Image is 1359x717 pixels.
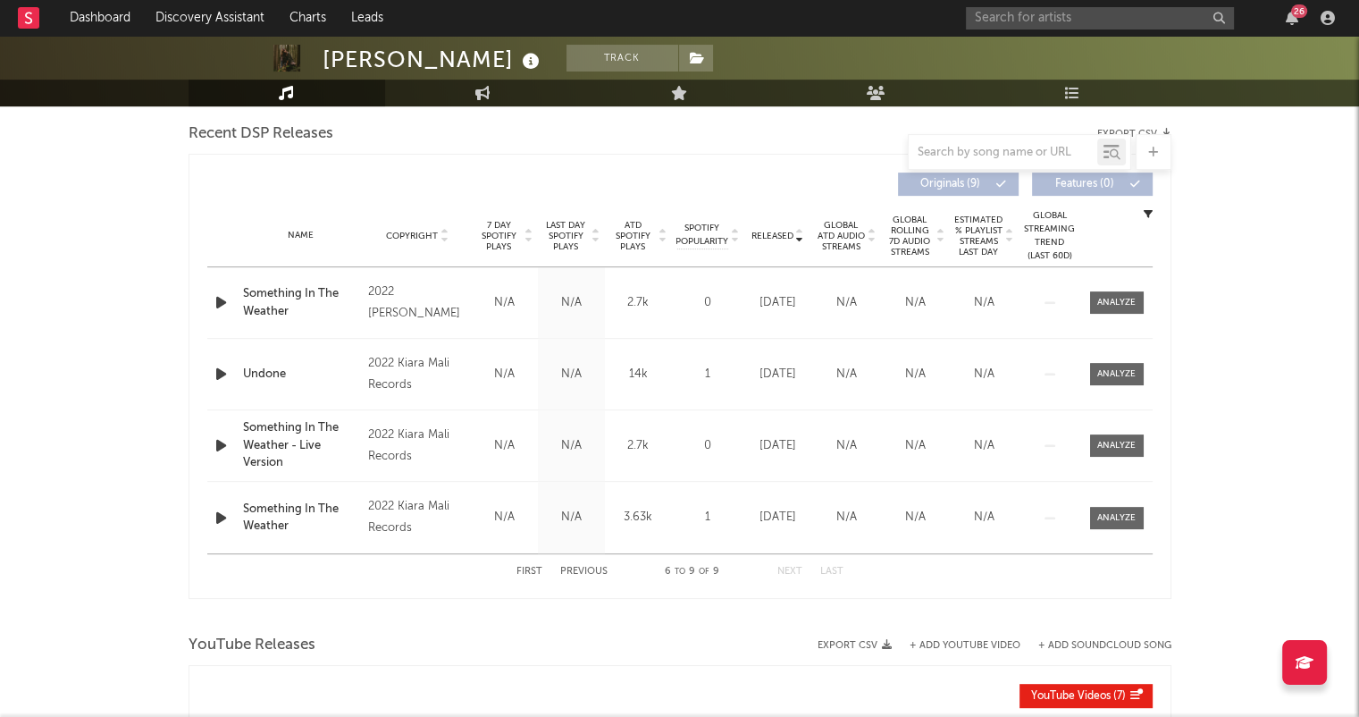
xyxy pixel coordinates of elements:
div: Global Streaming Trend (Last 60D) [1023,209,1077,263]
button: Next [777,567,802,577]
span: ( 7 ) [1031,691,1126,702]
div: N/A [542,366,600,384]
div: N/A [817,294,877,312]
div: 14k [609,366,667,384]
div: 6 9 9 [643,561,742,583]
div: N/A [475,366,533,384]
div: N/A [885,366,945,384]
span: Global Rolling 7D Audio Streams [885,215,935,257]
span: Released [751,231,793,241]
div: N/A [542,294,600,312]
span: to [675,568,685,576]
a: Something In The Weather [243,501,360,536]
button: Previous [560,567,608,577]
div: N/A [817,366,877,384]
div: N/A [475,437,533,455]
button: First [516,567,542,577]
input: Search for artists [966,7,1234,30]
button: Export CSV [1097,129,1171,139]
div: 2022 Kiara Mali Records [368,496,466,539]
div: N/A [542,509,600,527]
div: N/A [475,294,533,312]
input: Search by song name or URL [909,146,1097,160]
div: N/A [954,294,1014,312]
div: 2.7k [609,294,667,312]
div: N/A [885,437,945,455]
span: Global ATD Audio Streams [817,220,866,252]
div: 2022 [PERSON_NAME] [368,282,466,325]
span: 7 Day Spotify Plays [475,220,523,252]
button: Track [566,45,678,72]
div: Name [243,229,360,242]
div: [DATE] [748,294,808,312]
button: 26 [1286,11,1298,25]
span: Recent DSP Releases [189,123,333,145]
div: N/A [954,366,1014,384]
div: [DATE] [748,509,808,527]
div: 3.63k [609,509,667,527]
span: YouTube Releases [189,635,315,656]
button: Originals(9) [898,173,1019,196]
span: ATD Spotify Plays [609,220,657,252]
div: + Add YouTube Video [892,641,1020,651]
div: 2.7k [609,437,667,455]
div: 1 [676,366,739,384]
div: 0 [676,437,739,455]
div: N/A [817,437,877,455]
div: N/A [885,294,945,312]
div: N/A [954,509,1014,527]
div: N/A [885,509,945,527]
button: YouTube Videos(7) [1019,684,1153,708]
div: N/A [954,437,1014,455]
a: Something In The Weather [243,285,360,320]
div: [PERSON_NAME] [323,45,544,74]
div: 1 [676,509,739,527]
div: 26 [1291,4,1307,18]
div: N/A [542,437,600,455]
button: + Add SoundCloud Song [1038,641,1171,651]
span: Spotify Popularity [675,222,728,249]
div: [DATE] [748,366,808,384]
div: [DATE] [748,437,808,455]
div: 2022 Kiara Mali Records [368,425,466,468]
a: Something In The Weather - Live Version [243,419,360,472]
span: Estimated % Playlist Streams Last Day [954,215,1003,257]
div: N/A [817,509,877,527]
a: Undone [243,366,360,384]
span: Features ( 0 ) [1044,179,1126,190]
button: + Add SoundCloud Song [1020,641,1171,651]
span: of [699,568,709,576]
span: YouTube Videos [1031,691,1111,702]
div: 2022 Kiara Mali Records [368,353,466,396]
span: Copyright [386,231,438,241]
div: 0 [676,294,739,312]
button: + Add YouTube Video [910,641,1020,651]
span: Originals ( 9 ) [910,179,992,190]
button: Features(0) [1032,173,1153,196]
div: N/A [475,509,533,527]
button: Export CSV [818,640,892,651]
span: Last Day Spotify Plays [542,220,590,252]
button: Last [820,567,843,577]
